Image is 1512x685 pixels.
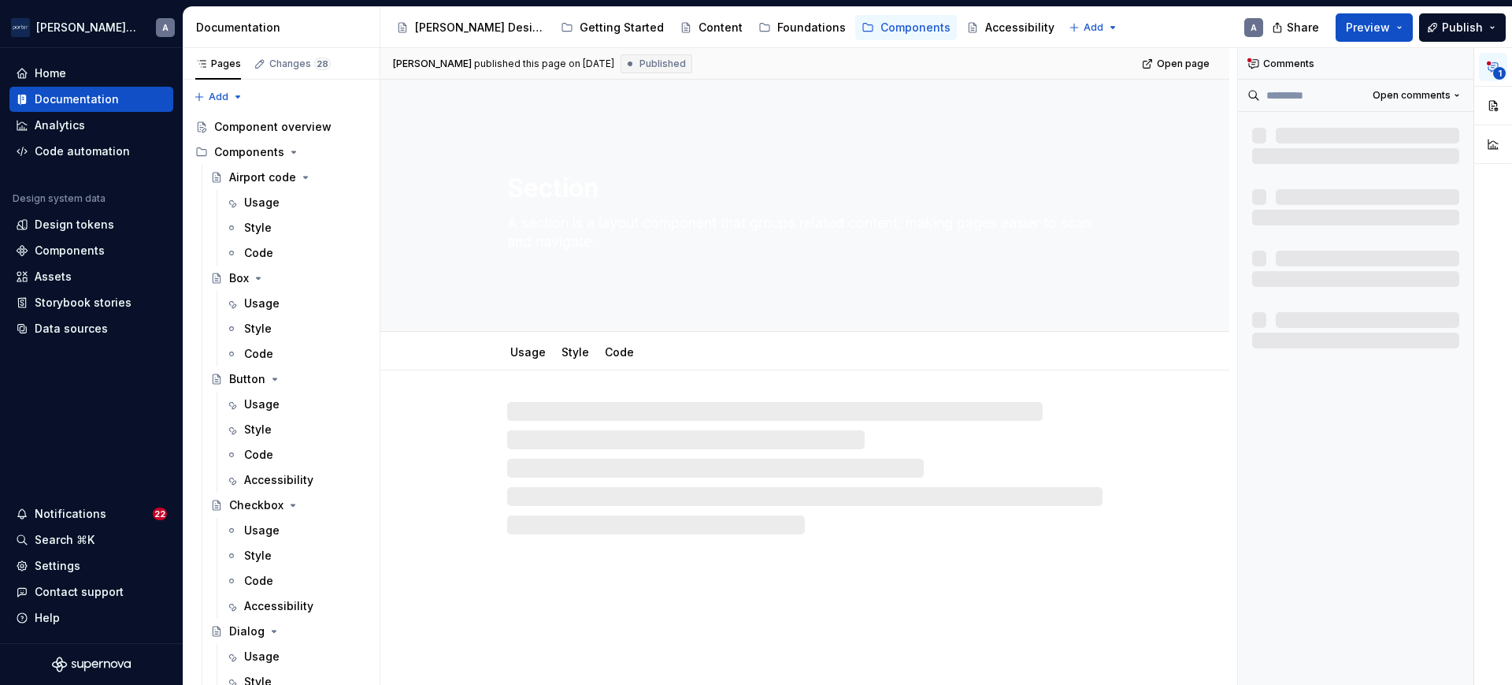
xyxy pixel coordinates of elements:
a: Getting Started [554,15,670,40]
div: Components [35,243,105,259]
a: Foundations [752,15,852,40]
div: Content [699,20,743,35]
div: Code [244,573,273,589]
div: Usage [504,335,552,368]
a: Components [9,238,173,263]
a: Style [219,417,373,442]
button: Share [1264,13,1329,42]
div: A [1251,21,1257,34]
div: Search ⌘K [35,532,94,548]
a: Assets [9,264,173,289]
div: Usage [244,296,280,311]
div: Accessibility [985,20,1054,35]
a: Usage [219,392,373,417]
div: published this page on [DATE] [474,58,614,70]
span: Open comments [1373,89,1451,102]
span: Published [639,58,686,70]
svg: Supernova Logo [52,657,131,672]
div: Button [229,371,265,387]
div: Accessibility [244,472,313,488]
button: Preview [1336,13,1413,42]
a: Accessibility [219,467,373,493]
div: Getting Started [580,20,664,35]
div: Code automation [35,143,130,159]
a: Open page [1137,53,1217,75]
div: Style [244,548,272,564]
a: Usage [219,518,373,543]
a: Checkbox [204,493,373,518]
div: [PERSON_NAME] Airlines [36,20,137,35]
div: A [162,21,169,34]
div: Home [35,65,66,81]
div: Settings [35,558,80,574]
a: Content [673,15,749,40]
div: Design system data [13,192,106,205]
a: Code [219,568,373,594]
a: Data sources [9,316,173,341]
a: Storybook stories [9,290,173,315]
div: Foundations [777,20,846,35]
div: Storybook stories [35,295,132,311]
a: Accessibility [960,15,1061,40]
a: Box [204,266,373,291]
button: Open comments [1366,84,1467,106]
textarea: Section [504,169,1099,207]
div: Comments [1238,48,1473,80]
button: Contact support [9,579,173,605]
img: f0306bc8-3074-41fb-b11c-7d2e8671d5eb.png [11,18,30,37]
div: Checkbox [229,497,283,513]
div: Data sources [35,321,108,337]
a: Style [219,316,373,341]
span: 28 [314,58,331,70]
div: Components [189,140,373,165]
div: Accessibility [244,598,313,614]
div: Help [35,610,60,626]
div: Airport code [229,169,296,185]
a: Code automation [9,139,173,164]
div: Usage [244,523,280,538]
button: Search ⌘K [9,527,173,553]
div: Assets [35,269,72,285]
span: 22 [153,508,167,520]
button: Notifications22 [9,501,173,527]
div: Style [555,335,595,368]
a: [PERSON_NAME] Design [390,15,551,40]
a: Design tokens [9,212,173,237]
textarea: A section is a layout component that groups related content, making pages easier to scan and navi... [504,210,1099,255]
div: Contact support [35,584,124,600]
a: Settings [9,553,173,579]
a: Usage [219,644,373,669]
div: Code [244,346,273,362]
div: Components [880,20,951,35]
a: Style [561,345,589,359]
span: Publish [1442,20,1483,35]
span: Add [1084,21,1103,34]
span: Add [209,91,228,103]
div: Changes [269,58,331,70]
div: Notifications [35,506,106,522]
a: Home [9,61,173,86]
a: Code [219,341,373,367]
div: Analytics [35,117,85,133]
button: [PERSON_NAME] AirlinesA [3,10,180,44]
div: Dialog [229,624,265,639]
span: Preview [1346,20,1390,35]
div: [PERSON_NAME] Design [415,20,545,35]
div: Style [244,422,272,437]
button: Publish [1419,13,1506,42]
a: Dialog [204,619,373,644]
a: Accessibility [219,594,373,619]
a: Button [204,367,373,392]
div: Components [214,144,284,160]
a: Usage [219,291,373,316]
div: Page tree [390,12,1061,43]
button: Add [1064,17,1123,39]
div: Documentation [196,20,373,35]
a: Code [219,442,373,467]
button: Add [189,86,248,108]
div: Usage [244,195,280,210]
a: Usage [510,345,546,359]
span: Open page [1157,58,1210,70]
a: Component overview [189,114,373,140]
div: Code [244,245,273,261]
